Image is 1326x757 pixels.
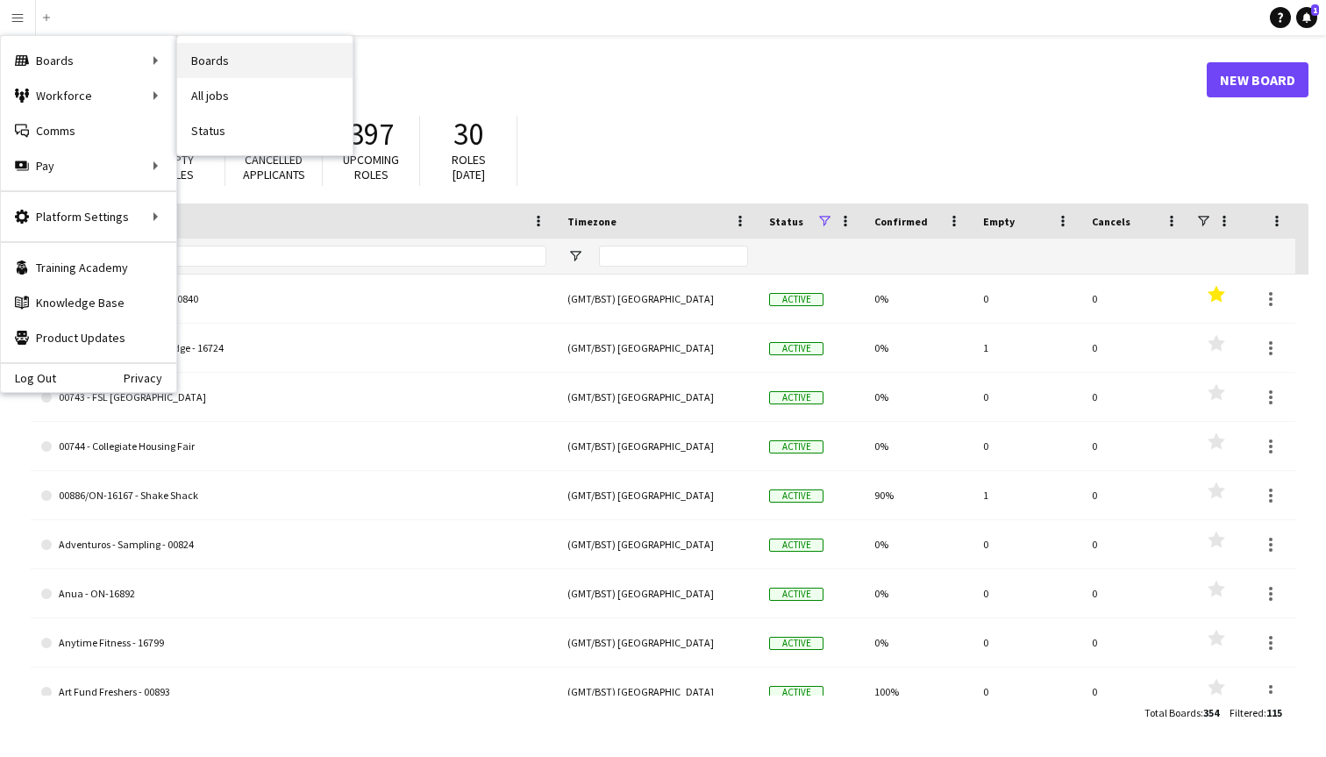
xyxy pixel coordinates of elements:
div: (GMT/BST) [GEOGRAPHIC_DATA] [557,471,759,519]
div: 0% [864,422,973,470]
div: 1 [973,324,1081,372]
a: All jobs [177,78,353,113]
div: Platform Settings [1,199,176,234]
div: 0 [973,569,1081,618]
span: Active [769,440,823,453]
a: Privacy [124,371,176,385]
span: 115 [1266,706,1282,719]
span: 1 [1311,4,1319,16]
div: (GMT/BST) [GEOGRAPHIC_DATA] [557,275,759,323]
div: 0% [864,275,973,323]
div: 0 [973,520,1081,568]
span: 30 [453,115,483,154]
div: (GMT/BST) [GEOGRAPHIC_DATA] [557,668,759,716]
span: Total Boards [1144,706,1201,719]
div: (GMT/BST) [GEOGRAPHIC_DATA] [557,324,759,372]
div: 100% [864,668,973,716]
input: Board name Filter Input [73,246,546,267]
a: Anua - ON-16892 [41,569,546,618]
a: Status [177,113,353,148]
div: 0% [864,569,973,618]
div: 1 [973,471,1081,519]
div: 0 [1081,569,1190,618]
div: 0 [1081,668,1190,716]
span: Roles [DATE] [452,152,486,182]
span: Active [769,539,823,552]
div: 0% [864,373,973,421]
span: Active [769,637,823,650]
div: 0% [864,324,973,372]
div: 0 [1081,618,1190,667]
div: 0 [1081,324,1190,372]
div: 0% [864,618,973,667]
a: Log Out [1,371,56,385]
div: (GMT/BST) [GEOGRAPHIC_DATA] [557,373,759,421]
a: 1 [1296,7,1317,28]
div: : [1230,696,1282,730]
input: Timezone Filter Input [599,246,748,267]
span: Timezone [567,215,617,228]
div: 0 [1081,422,1190,470]
div: 0 [973,422,1081,470]
div: Boards [1,43,176,78]
span: Upcoming roles [343,152,399,182]
span: Active [769,588,823,601]
span: Active [769,293,823,306]
button: Open Filter Menu [567,248,583,264]
div: 0 [1081,373,1190,421]
div: 0 [973,373,1081,421]
span: Active [769,391,823,404]
div: 0 [1081,520,1190,568]
a: Training Academy [1,250,176,285]
a: 00886/ON-16167 - Shake Shack [41,471,546,520]
h1: Boards [31,67,1207,93]
div: 0 [973,668,1081,716]
div: 0% [864,520,973,568]
a: Adventuros - Sampling - 00824 [41,520,546,569]
span: 397 [349,115,394,154]
span: Cancelled applicants [243,152,305,182]
div: (GMT/BST) [GEOGRAPHIC_DATA] [557,520,759,568]
a: Knowledge Base [1,285,176,320]
span: Cancels [1092,215,1130,228]
div: (GMT/BST) [GEOGRAPHIC_DATA] [557,422,759,470]
div: 0 [973,618,1081,667]
a: Anytime Fitness - 16799 [41,618,546,668]
div: Pay [1,148,176,183]
span: Active [769,342,823,355]
a: 00743 - FSL [GEOGRAPHIC_DATA] [41,373,546,422]
div: 0 [973,275,1081,323]
div: 90% [864,471,973,519]
a: Boards [177,43,353,78]
span: Status [769,215,803,228]
div: (GMT/BST) [GEOGRAPHIC_DATA] [557,618,759,667]
div: 0 [1081,275,1190,323]
div: 0 [1081,471,1190,519]
a: Autograph Dental Cambridge - 16724 [41,324,546,373]
a: Product Updates [1,320,176,355]
span: Filtered [1230,706,1264,719]
span: Active [769,686,823,699]
a: 00744 - Collegiate Housing Fair [41,422,546,471]
span: Empty [983,215,1015,228]
span: Confirmed [874,215,928,228]
div: Workforce [1,78,176,113]
a: Comms [1,113,176,148]
a: Art Fund Freshers - 00893 [41,668,546,717]
span: 354 [1203,706,1219,719]
a: Native - Well Being Fairs - 00840 [41,275,546,324]
div: : [1144,696,1219,730]
span: Active [769,489,823,503]
div: (GMT/BST) [GEOGRAPHIC_DATA] [557,569,759,618]
a: New Board [1207,62,1308,97]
